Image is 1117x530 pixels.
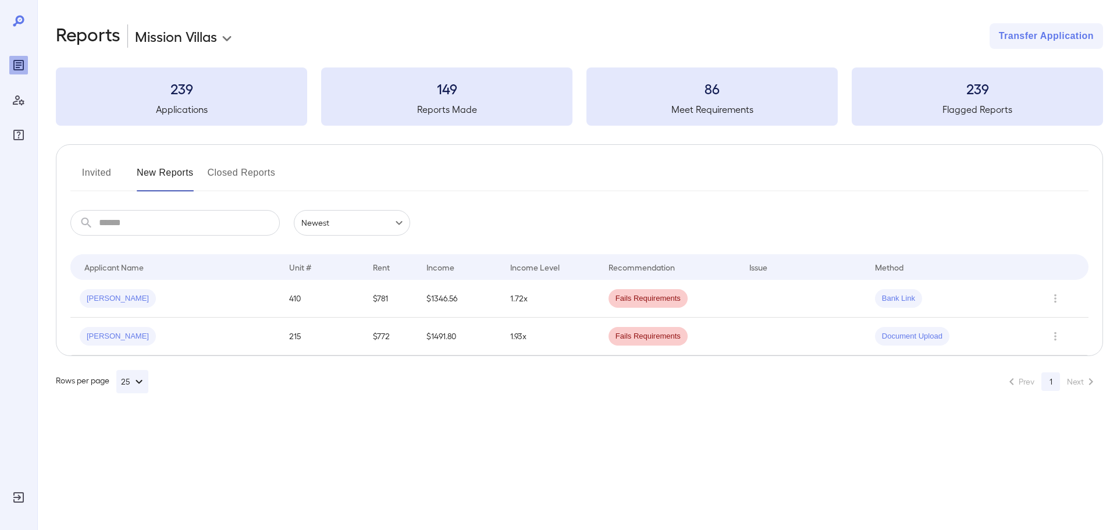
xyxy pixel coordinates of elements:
td: 1.72x [501,280,599,318]
button: New Reports [137,163,194,191]
span: Bank Link [875,293,922,304]
div: Unit # [289,260,311,274]
h5: Flagged Reports [852,102,1103,116]
td: 215 [280,318,364,355]
button: Row Actions [1046,289,1065,308]
span: Fails Requirements [609,293,688,304]
summary: 239Applications149Reports Made86Meet Requirements239Flagged Reports [56,67,1103,126]
td: $1491.80 [417,318,501,355]
h3: 86 [586,79,838,98]
button: Invited [70,163,123,191]
div: Newest [294,210,410,236]
h5: Reports Made [321,102,572,116]
span: [PERSON_NAME] [80,331,156,342]
td: $1346.56 [417,280,501,318]
div: Income [426,260,454,274]
h2: Reports [56,23,120,49]
span: [PERSON_NAME] [80,293,156,304]
button: Row Actions [1046,327,1065,346]
nav: pagination navigation [999,372,1103,391]
div: Manage Users [9,91,28,109]
div: Log Out [9,488,28,507]
div: Applicant Name [84,260,144,274]
h5: Meet Requirements [586,102,838,116]
h5: Applications [56,102,307,116]
button: page 1 [1041,372,1060,391]
td: $781 [364,280,417,318]
div: Issue [749,260,768,274]
span: Document Upload [875,331,949,342]
div: Rent [373,260,392,274]
div: Recommendation [609,260,675,274]
div: FAQ [9,126,28,144]
td: 410 [280,280,364,318]
span: Fails Requirements [609,331,688,342]
td: 1.93x [501,318,599,355]
p: Mission Villas [135,27,217,45]
button: Closed Reports [208,163,276,191]
button: Transfer Application [990,23,1103,49]
div: Rows per page [56,370,148,393]
h3: 149 [321,79,572,98]
h3: 239 [56,79,307,98]
h3: 239 [852,79,1103,98]
button: 25 [116,370,148,393]
div: Reports [9,56,28,74]
div: Income Level [510,260,560,274]
div: Method [875,260,903,274]
td: $772 [364,318,417,355]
